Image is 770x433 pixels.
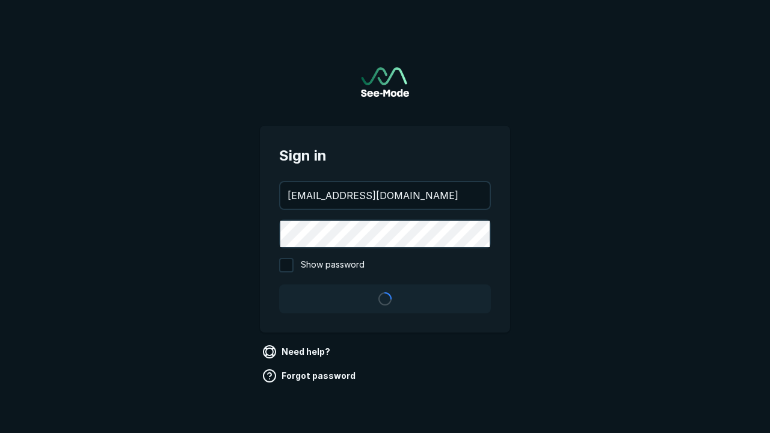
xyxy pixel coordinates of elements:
a: Go to sign in [361,67,409,97]
img: See-Mode Logo [361,67,409,97]
span: Sign in [279,145,491,167]
a: Forgot password [260,366,360,385]
input: your@email.com [280,182,490,209]
span: Show password [301,258,365,272]
a: Need help? [260,342,335,361]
